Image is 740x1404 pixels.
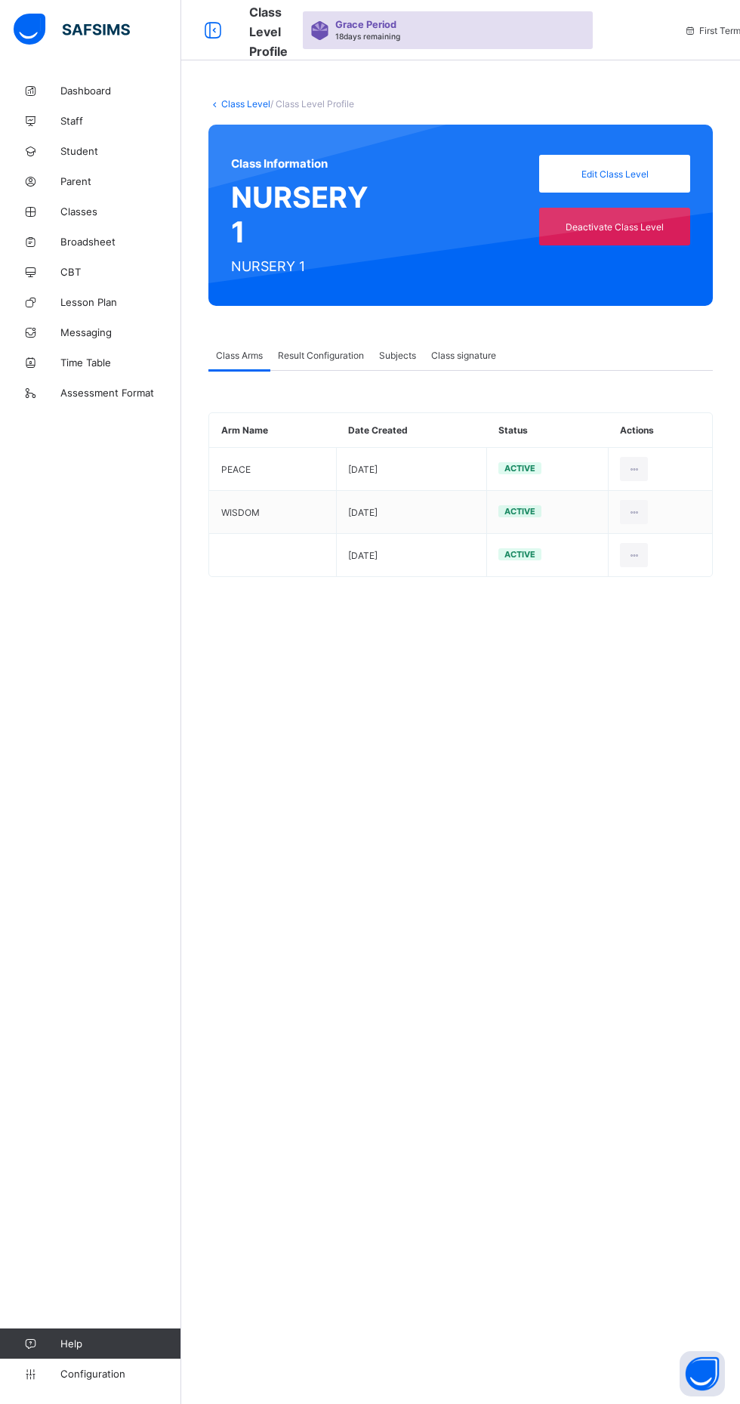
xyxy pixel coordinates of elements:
span: Active [504,549,535,560]
span: / Class Level Profile [270,98,354,110]
span: Lesson Plan [60,296,181,308]
td: PEACE [210,448,337,491]
span: Broadsheet [60,236,181,248]
span: Time Table [60,356,181,369]
th: Arm Name [210,413,337,448]
img: safsims [14,14,130,45]
span: Help [60,1338,180,1350]
span: Messaging [60,326,181,338]
td: [DATE] [337,448,487,491]
td: WISDOM [210,491,337,534]
span: Edit Class Level [550,168,679,180]
th: Actions [609,413,712,448]
span: Configuration [60,1368,180,1380]
span: Staff [60,115,181,127]
span: CBT [60,266,181,278]
span: Assessment Format [60,387,181,399]
span: Grace Period [335,19,396,30]
span: Result Configuration [278,350,364,361]
span: Active [504,506,535,517]
span: Deactivate Class Level [550,221,679,233]
a: Class Level [221,98,270,110]
th: Date Created [337,413,487,448]
span: Class Arms [216,350,263,361]
span: Dashboard [60,85,181,97]
th: Status [487,413,609,448]
span: Active [504,463,535,474]
span: Student [60,145,181,157]
span: Classes [60,205,181,218]
img: sticker-purple.71386a28dfed39d6af7621340158ba97.svg [310,21,329,40]
span: Parent [60,175,181,187]
td: [DATE] [337,491,487,534]
span: Class Level Profile [249,5,288,59]
button: Open asap [680,1351,725,1396]
span: Class signature [431,350,496,361]
td: [DATE] [337,534,487,577]
span: Subjects [379,350,416,361]
span: 18 days remaining [335,32,400,41]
